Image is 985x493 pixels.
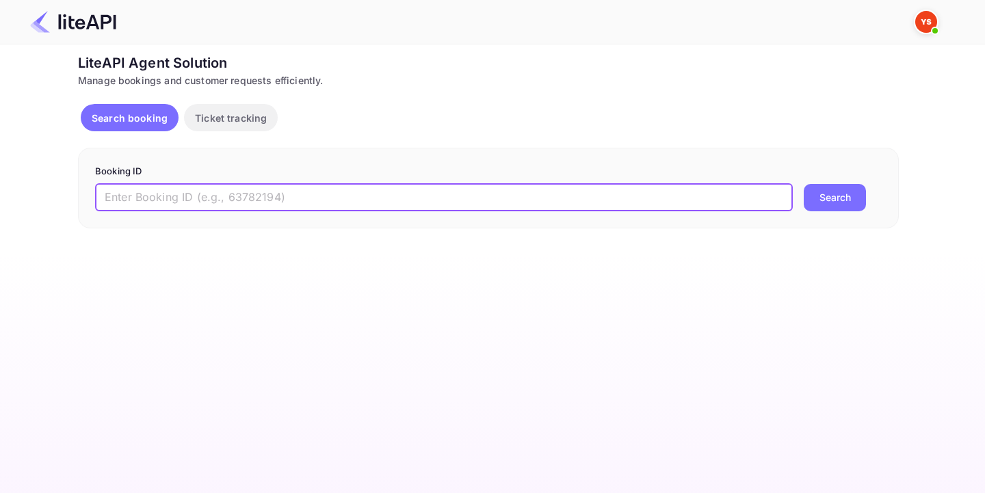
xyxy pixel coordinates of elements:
[95,165,882,178] p: Booking ID
[92,111,168,125] p: Search booking
[30,11,116,33] img: LiteAPI Logo
[95,184,793,211] input: Enter Booking ID (e.g., 63782194)
[78,53,899,73] div: LiteAPI Agent Solution
[78,73,899,88] div: Manage bookings and customer requests efficiently.
[195,111,267,125] p: Ticket tracking
[915,11,937,33] img: Yandex Support
[804,184,866,211] button: Search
